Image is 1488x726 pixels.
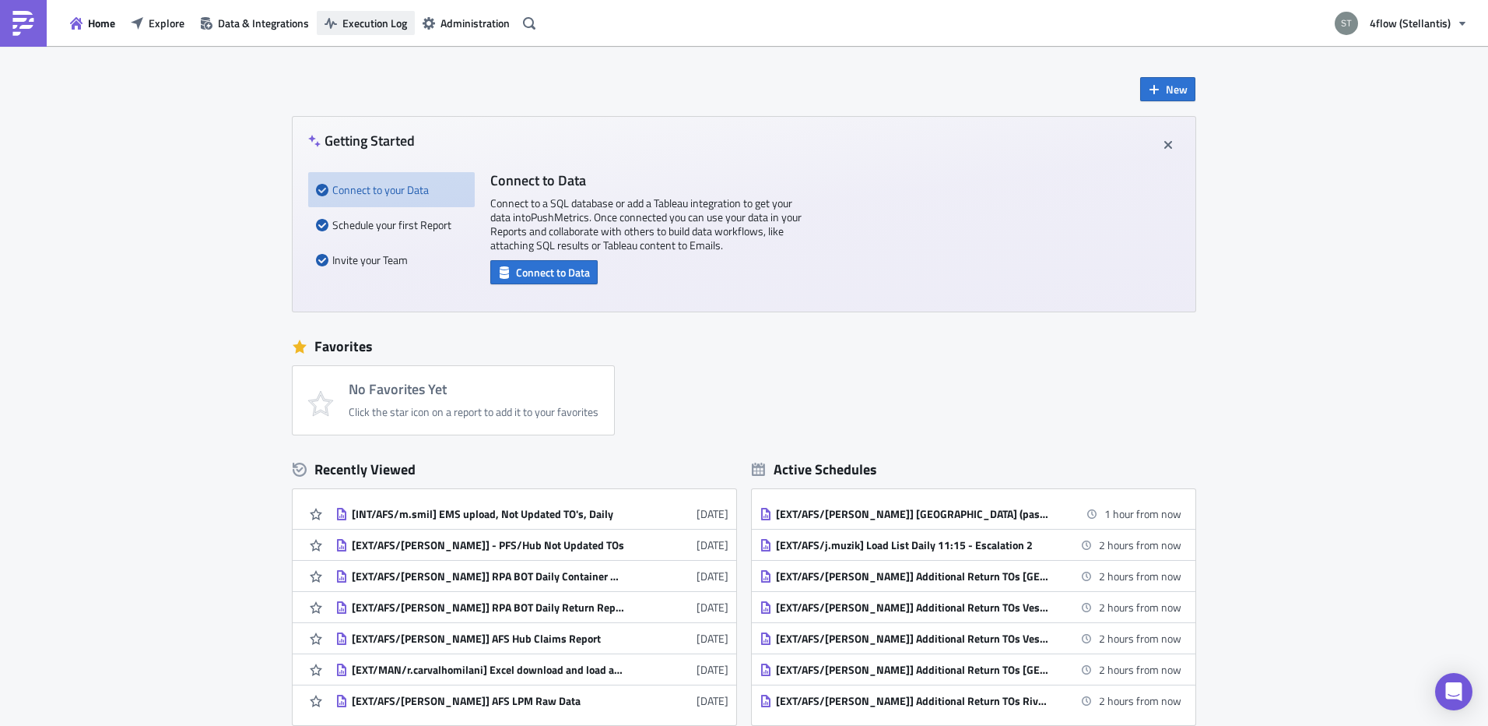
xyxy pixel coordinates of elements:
a: [EXT/AFS/[PERSON_NAME]] Additional Return TOs Rivalta2 hours from now [760,685,1181,716]
a: [INT/AFS/m.smil] EMS upload, Not Updated TO's, Daily[DATE] [335,499,728,529]
time: 2025-09-17 11:00 [1104,506,1181,522]
a: [EXT/AFS/[PERSON_NAME]] AFS LPM Raw Data[DATE] [335,685,728,716]
div: [EXT/AFS/j.muzik] Load List Daily 11:15 - Escalation 2 [776,538,1048,552]
span: Explore [149,15,184,31]
div: Recently Viewed [293,458,736,481]
a: [EXT/AFS/[PERSON_NAME]] RPA BOT Daily Return Report[DATE] [335,592,728,622]
div: Invite your Team [316,242,467,277]
time: 2025-09-17 11:15 [1099,537,1181,553]
div: Active Schedules [752,460,877,478]
a: [EXT/AFS/[PERSON_NAME]] Additional Return TOs Vesoul (EU Hubs)2 hours from now [760,623,1181,654]
div: Favorites [293,335,1195,358]
time: 2025-09-17 12:00 [1099,661,1181,678]
div: Connect to your Data [316,172,467,207]
a: [EXT/AFS/[PERSON_NAME]] - PFS/Hub Not Updated TOs[DATE] [335,530,728,560]
div: [EXT/AFS/[PERSON_NAME]] Additional Return TOs [GEOGRAPHIC_DATA] [776,569,1048,583]
div: [EXT/AFS/[PERSON_NAME]] RPA BOT Daily Return Report [352,601,624,615]
p: Connect to a SQL database or add a Tableau integration to get your data into PushMetrics . Once c... [490,196,802,252]
div: [EXT/AFS/[PERSON_NAME]] Additional Return TOs Vesoul (FR Hubs) [776,601,1048,615]
span: Connect to Data [516,264,590,280]
h4: Getting Started [308,132,415,149]
a: [EXT/AFS/j.muzik] Load List Daily 11:15 - Escalation 22 hours from now [760,530,1181,560]
div: [EXT/MAN/r.carvalhomilani] Excel download and load assignment list to GEFCO Hub Mulhouse [352,663,624,677]
time: 2025-09-17 12:00 [1099,630,1181,647]
div: Open Intercom Messenger [1435,673,1472,710]
div: Click the star icon on a report to add it to your favorites [349,405,598,419]
h4: No Favorites Yet [349,382,598,397]
button: Administration [415,11,518,35]
div: [EXT/AFS/[PERSON_NAME]] AFS Hub Claims Report [352,632,624,646]
button: Execution Log [317,11,415,35]
time: 2025-09-17 12:00 [1099,693,1181,709]
a: [EXT/AFS/[PERSON_NAME]] [GEOGRAPHIC_DATA] (past 24h)1 hour from now [760,499,1181,529]
div: [EXT/AFS/[PERSON_NAME]] [GEOGRAPHIC_DATA] (past 24h) [776,507,1048,521]
button: Home [62,11,123,35]
div: [EXT/AFS/[PERSON_NAME]] - PFS/Hub Not Updated TOs [352,538,624,552]
span: Execution Log [342,15,407,31]
div: [EXT/AFS/[PERSON_NAME]] Additional Return TOs Vesoul (EU Hubs) [776,632,1048,646]
time: 2025-09-17 12:00 [1099,568,1181,584]
span: Home [88,15,115,31]
button: Connect to Data [490,260,598,284]
time: 2025-09-15T12:16:34Z [697,599,728,615]
a: [EXT/AFS/[PERSON_NAME]] RPA BOT Daily Container Check v2[DATE] [335,561,728,591]
div: [EXT/AFS/[PERSON_NAME]] RPA BOT Daily Container Check v2 [352,569,624,583]
button: 4flow (Stellantis) [1325,6,1476,41]
time: 2025-09-11T14:07:10Z [697,693,728,709]
time: 2025-09-15T12:40:26Z [697,506,728,522]
span: Administration [440,15,510,31]
button: Explore [123,11,192,35]
a: [EXT/MAN/r.carvalhomilani] Excel download and load assignment list to GEFCO Hub Mulhouse[DATE] [335,654,728,685]
span: 4flow (Stellantis) [1370,15,1451,31]
div: Schedule your first Report [316,207,467,242]
img: PushMetrics [11,11,36,36]
a: [EXT/AFS/[PERSON_NAME]] AFS Hub Claims Report[DATE] [335,623,728,654]
a: [EXT/AFS/[PERSON_NAME]] Additional Return TOs [GEOGRAPHIC_DATA]2 hours from now [760,561,1181,591]
time: 2025-09-15T12:17:06Z [697,568,728,584]
time: 2025-09-17 12:00 [1099,599,1181,615]
img: Avatar [1333,10,1360,37]
div: [INT/AFS/m.smil] EMS upload, Not Updated TO's, Daily [352,507,624,521]
div: [EXT/AFS/[PERSON_NAME]] Additional Return TOs Rivalta [776,694,1048,708]
a: Connect to Data [490,263,598,279]
a: [EXT/AFS/[PERSON_NAME]] Additional Return TOs [GEOGRAPHIC_DATA]2 hours from now [760,654,1181,685]
time: 2025-09-12T13:07:57Z [697,661,728,678]
button: New [1140,77,1195,101]
div: [EXT/AFS/[PERSON_NAME]] AFS LPM Raw Data [352,694,624,708]
button: Data & Integrations [192,11,317,35]
div: [EXT/AFS/[PERSON_NAME]] Additional Return TOs [GEOGRAPHIC_DATA] [776,663,1048,677]
time: 2025-09-15T12:16:01Z [697,630,728,647]
time: 2025-09-15T12:39:48Z [697,537,728,553]
span: Data & Integrations [218,15,309,31]
h4: Connect to Data [490,172,802,189]
a: [EXT/AFS/[PERSON_NAME]] Additional Return TOs Vesoul (FR Hubs)2 hours from now [760,592,1181,622]
span: New [1166,81,1188,97]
